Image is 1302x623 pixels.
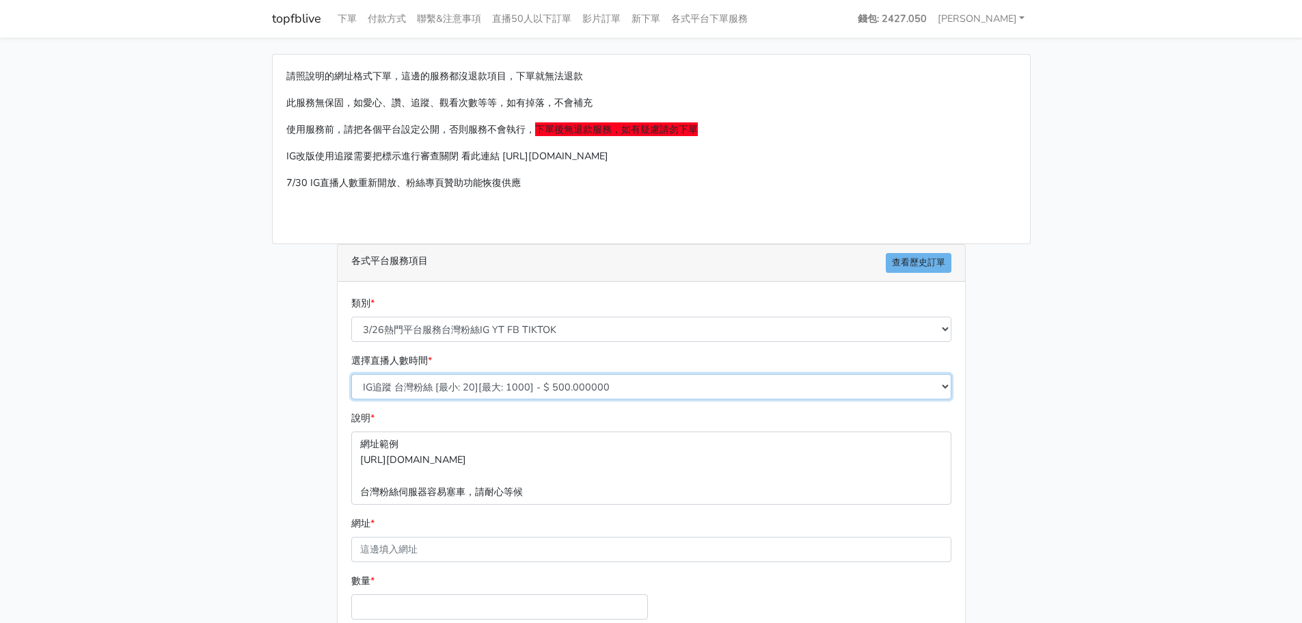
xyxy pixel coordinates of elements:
[286,175,1016,191] p: 7/30 IG直播人數重新開放、粉絲專頁贊助功能恢復供應
[852,5,932,32] a: 錢包: 2427.050
[411,5,487,32] a: 聯繫&注意事項
[487,5,577,32] a: 直播50人以下訂單
[577,5,626,32] a: 影片訂單
[351,295,375,311] label: 類別
[351,516,375,531] label: 網址
[666,5,753,32] a: 各式平台下單服務
[351,573,375,589] label: 數量
[351,410,375,426] label: 說明
[858,12,927,25] strong: 錢包: 2427.050
[886,253,951,273] a: 查看歷史訂單
[362,5,411,32] a: 付款方式
[332,5,362,32] a: 下單
[272,5,321,32] a: topfblive
[351,432,951,504] p: 網址範例 [URL][DOMAIN_NAME] 台灣粉絲伺服器容易塞車，請耐心等候
[338,245,965,282] div: 各式平台服務項目
[535,122,698,136] span: 下單後無退款服務，如有疑慮請勿下單
[351,353,432,369] label: 選擇直播人數時間
[286,122,1016,137] p: 使用服務前，請把各個平台設定公開，否則服務不會執行，
[351,537,951,562] input: 這邊填入網址
[932,5,1031,32] a: [PERSON_NAME]
[286,68,1016,84] p: 請照說明的網址格式下單，這邊的服務都沒退款項目，下單就無法退款
[286,95,1016,111] p: 此服務無保固，如愛心、讚、追蹤、觀看次數等等，如有掉落，不會補充
[626,5,666,32] a: 新下單
[286,148,1016,164] p: IG改版使用追蹤需要把標示進行審查關閉 看此連結 [URL][DOMAIN_NAME]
